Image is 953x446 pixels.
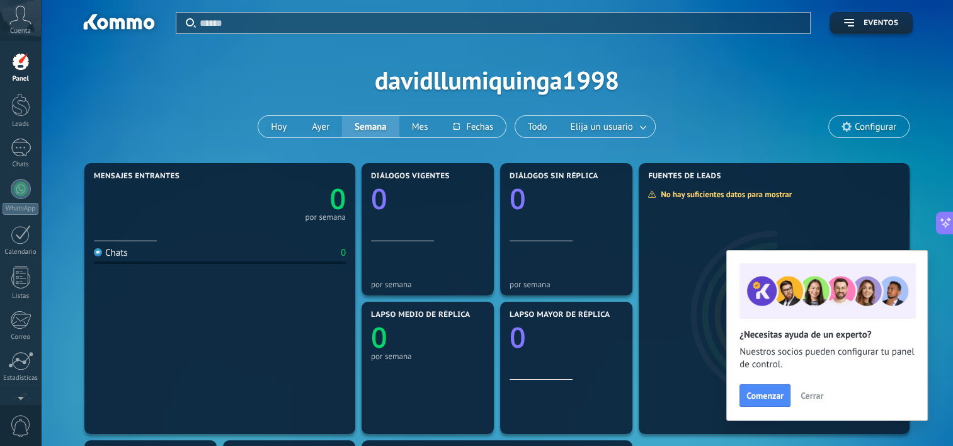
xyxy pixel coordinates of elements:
div: Listas [3,292,39,300]
div: Calendario [3,248,39,256]
div: por semana [305,214,346,220]
button: Mes [399,116,441,137]
div: WhatsApp [3,203,38,215]
span: Lapso mayor de réplica [510,311,610,319]
span: Configurar [855,122,896,132]
button: Todo [515,116,560,137]
a: 0 [220,180,346,218]
button: Fechas [440,116,505,137]
div: Chats [3,161,39,169]
span: Diálogos vigentes [371,172,450,181]
span: Mensajes entrantes [94,172,180,181]
span: Eventos [864,19,898,28]
button: Eventos [830,12,913,34]
span: Cerrar [801,391,823,400]
span: Fuentes de leads [648,172,721,181]
button: Elija un usuario [560,116,655,137]
div: Panel [3,75,39,83]
text: 0 [510,180,526,218]
h2: ¿Necesitas ayuda de un experto? [739,329,915,341]
span: Diálogos sin réplica [510,172,598,181]
button: Cerrar [795,386,829,405]
text: 0 [371,180,387,218]
img: Chats [94,248,102,256]
button: Hoy [258,116,299,137]
div: por semana [510,280,623,289]
text: 0 [371,318,387,357]
div: Estadísticas [3,374,39,382]
span: Comenzar [746,391,784,400]
button: Semana [342,116,399,137]
span: Nuestros socios pueden configurar tu panel de control. [739,346,915,371]
div: Chats [94,247,128,259]
button: Ayer [299,116,342,137]
div: por semana [371,352,484,361]
div: por semana [371,280,484,289]
text: 0 [510,318,526,357]
div: Leads [3,120,39,129]
div: 0 [341,247,346,259]
text: 0 [329,180,346,218]
span: Cuenta [10,27,31,35]
span: Elija un usuario [568,118,636,135]
button: Comenzar [739,384,790,407]
div: No hay suficientes datos para mostrar [648,189,801,200]
div: Correo [3,333,39,341]
span: Lapso medio de réplica [371,311,471,319]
